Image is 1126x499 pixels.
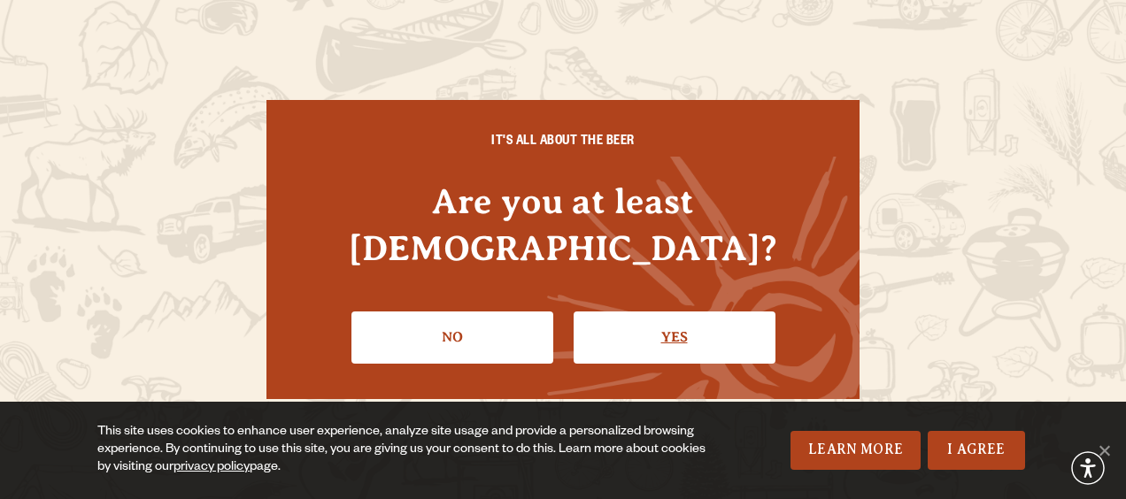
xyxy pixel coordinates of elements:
[574,311,775,363] a: Confirm I'm 21 or older
[1095,441,1113,459] span: No
[302,178,824,272] h4: Are you at least [DEMOGRAPHIC_DATA]?
[928,431,1025,470] a: I Agree
[174,461,250,475] a: privacy policy
[302,135,824,151] h6: IT'S ALL ABOUT THE BEER
[351,311,553,363] a: No
[97,424,720,477] div: This site uses cookies to enhance user experience, analyze site usage and provide a personalized ...
[791,431,921,470] a: Learn More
